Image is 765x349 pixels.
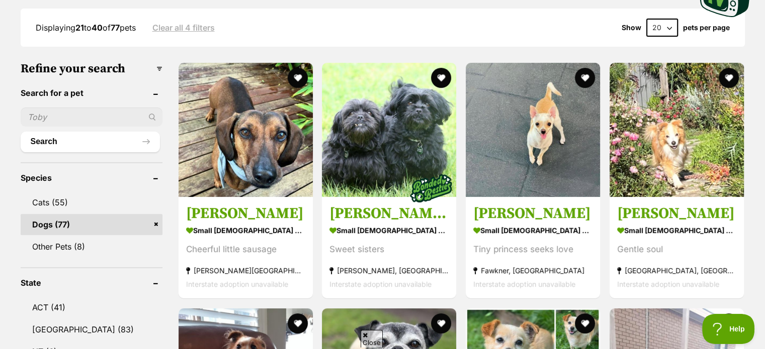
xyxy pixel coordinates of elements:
a: Other Pets (8) [21,236,162,257]
strong: [PERSON_NAME], [GEOGRAPHIC_DATA] [329,264,449,278]
div: Sweet sisters [329,243,449,257]
strong: small [DEMOGRAPHIC_DATA] Dog [617,223,736,238]
button: favourite [719,68,739,88]
a: Dogs (77) [21,214,162,235]
header: State [21,278,162,287]
button: favourite [575,313,595,333]
img: Max Quinnell - Pomeranian Dog [610,63,744,197]
button: favourite [287,313,307,333]
img: bonded besties [406,164,456,214]
h3: [PERSON_NAME] [617,204,736,223]
div: Tiny princess seeks love [473,243,592,257]
button: favourite [287,68,307,88]
a: ACT (41) [21,297,162,318]
strong: Fawkner, [GEOGRAPHIC_DATA] [473,264,592,278]
a: [PERSON_NAME] small [DEMOGRAPHIC_DATA] Dog Gentle soul [GEOGRAPHIC_DATA], [GEOGRAPHIC_DATA] Inter... [610,197,744,299]
strong: small [DEMOGRAPHIC_DATA] Dog [329,223,449,238]
button: Search [21,132,160,152]
h3: [PERSON_NAME] [186,204,305,223]
button: favourite [575,68,595,88]
span: Displaying to of pets [36,23,136,33]
h3: Refine your search [21,62,162,76]
button: favourite [431,313,451,333]
img: Frankie Silvanus - Dachshund Dog [179,63,313,197]
span: Interstate adoption unavailable [473,280,575,289]
a: [PERSON_NAME] small [DEMOGRAPHIC_DATA] Dog Cheerful little sausage [PERSON_NAME][GEOGRAPHIC_DATA]... [179,197,313,299]
input: Toby [21,107,162,127]
h3: [PERSON_NAME] [473,204,592,223]
strong: [PERSON_NAME][GEOGRAPHIC_DATA], [GEOGRAPHIC_DATA] [186,264,305,278]
button: favourite [719,313,739,333]
button: favourite [431,68,451,88]
img: Dixie and Peppa Tamblyn - Maltese x Shih Tzu Dog [322,63,456,197]
strong: small [DEMOGRAPHIC_DATA] Dog [473,223,592,238]
span: Interstate adoption unavailable [329,280,432,289]
div: Gentle soul [617,243,736,257]
a: Cats (55) [21,192,162,213]
strong: [GEOGRAPHIC_DATA], [GEOGRAPHIC_DATA] [617,264,736,278]
strong: 21 [75,23,84,33]
iframe: Help Scout Beacon - Open [702,314,755,344]
header: Species [21,173,162,182]
img: Holly Silvanus - Jack Russell Terrier Dog [466,63,600,197]
span: Interstate adoption unavailable [617,280,719,289]
span: Show [622,24,641,32]
a: [PERSON_NAME] small [DEMOGRAPHIC_DATA] Dog Tiny princess seeks love Fawkner, [GEOGRAPHIC_DATA] In... [466,197,600,299]
div: Cheerful little sausage [186,243,305,257]
strong: small [DEMOGRAPHIC_DATA] Dog [186,223,305,238]
span: Interstate adoption unavailable [186,280,288,289]
a: [PERSON_NAME] and [PERSON_NAME] small [DEMOGRAPHIC_DATA] Dog Sweet sisters [PERSON_NAME], [GEOGRA... [322,197,456,299]
header: Search for a pet [21,88,162,97]
a: [GEOGRAPHIC_DATA] (83) [21,319,162,340]
label: pets per page [683,24,730,32]
h3: [PERSON_NAME] and [PERSON_NAME] [329,204,449,223]
span: Close [361,330,383,347]
strong: 77 [111,23,120,33]
a: Clear all 4 filters [152,23,215,32]
strong: 40 [92,23,103,33]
